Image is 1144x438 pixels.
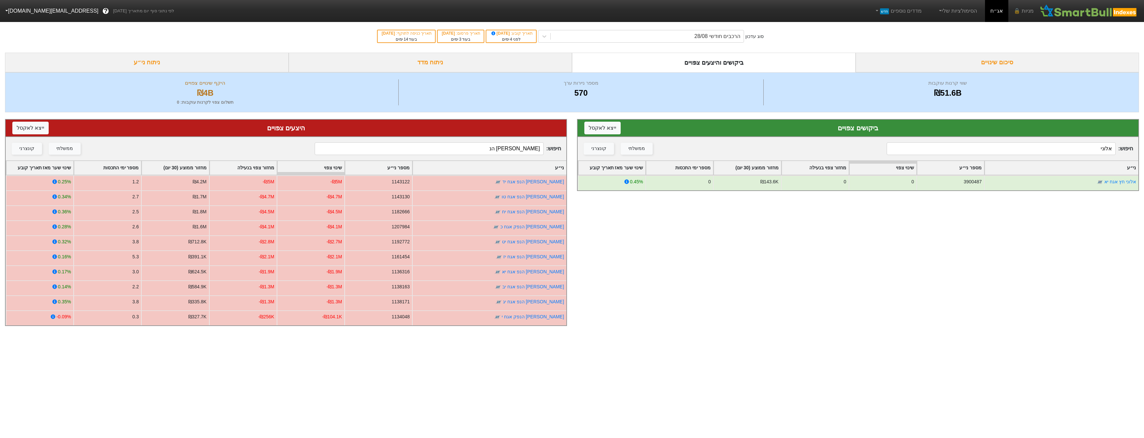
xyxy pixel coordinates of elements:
[132,313,139,320] div: 0.3
[188,253,207,260] div: ₪391.1K
[708,178,711,185] div: 0
[58,223,71,230] div: 0.28%
[887,142,1115,155] input: 93 רשומות...
[441,36,480,42] div: בעוד ימים
[12,122,49,134] button: ייצא לאקסל
[188,238,207,245] div: ₪712.8K
[442,31,456,36] span: [DATE]
[326,193,342,200] div: -₪4.7M
[58,193,71,200] div: 0.34%
[578,161,645,175] div: Toggle SortBy
[584,123,1132,133] div: ביקושים צפויים
[5,53,289,72] div: ניתוח ני״ע
[392,238,410,245] div: 1192772
[871,4,924,18] a: מדדים נוספיםחדש
[188,283,207,290] div: ₪584.9K
[572,53,856,72] div: ביקושים והיצעים צפויים
[74,161,141,175] div: Toggle SortBy
[392,268,410,275] div: 1136316
[493,224,499,230] img: tase link
[494,269,501,275] img: tase link
[441,30,480,36] div: תאריך פרסום :
[345,161,412,175] div: Toggle SortBy
[326,268,342,275] div: -₪1.9M
[628,145,645,152] div: ממשלתי
[490,30,533,36] div: תאריך קובע :
[584,122,621,134] button: ייצא לאקסל
[646,161,713,175] div: Toggle SortBy
[12,143,42,155] button: קונצרני
[326,208,342,215] div: -₪4.5M
[188,298,207,305] div: ₪335.8K
[19,145,34,152] div: קונצרני
[188,268,207,275] div: ₪624.5K
[132,253,139,260] div: 5.3
[58,178,71,185] div: 0.25%
[259,298,274,305] div: -₪1.3M
[630,178,643,185] div: 0.45%
[58,268,71,275] div: 0.17%
[259,268,274,275] div: -₪1.9M
[621,143,653,155] button: ממשלתי
[6,161,73,175] div: Toggle SortBy
[917,161,984,175] div: Toggle SortBy
[58,298,71,305] div: 0.35%
[494,209,501,215] img: tase link
[259,253,274,260] div: -₪2.1M
[490,36,533,42] div: לפני ימים
[381,36,432,42] div: בעוד ימים
[104,7,108,16] span: ?
[326,253,342,260] div: -₪2.1M
[326,298,342,305] div: -₪1.3M
[502,314,564,319] a: [PERSON_NAME] הנפק אגח י
[392,253,410,260] div: 1161454
[58,238,71,245] div: 0.32%
[259,208,274,215] div: -₪4.5M
[322,313,342,320] div: -₪104.1K
[404,37,408,42] span: 14
[502,284,564,289] a: [PERSON_NAME] הנפ אגח יב
[494,239,501,245] img: tase link
[315,142,543,155] input: 477 רשומות...
[132,283,139,290] div: 2.2
[502,269,564,274] a: [PERSON_NAME] הנפ אגח יא
[502,179,564,184] a: [PERSON_NAME] הנפ אגח יד
[259,193,274,200] div: -₪4.7M
[503,254,564,259] a: [PERSON_NAME] הנפ אגח יז
[392,298,410,305] div: 1138171
[392,208,410,215] div: 1182666
[14,79,397,87] div: היקף שינויים צפויים
[502,194,564,199] a: [PERSON_NAME] הנפ אגח טו
[392,313,410,320] div: 1134048
[392,193,410,200] div: 1143130
[56,145,73,152] div: ממשלתי
[844,178,846,185] div: 0
[113,8,174,14] span: לפי נתוני סוף יום מתאריך [DATE]
[382,31,396,36] span: [DATE]
[911,178,914,185] div: 0
[132,238,139,245] div: 3.8
[760,178,779,185] div: ₪143.6K
[765,79,1130,87] div: שווי קרנות עוקבות
[259,283,274,290] div: -₪1.3M
[56,313,71,320] div: -0.09%
[495,299,502,305] img: tase link
[459,37,461,42] span: 3
[132,298,139,305] div: 3.8
[210,161,277,175] div: Toggle SortBy
[856,53,1139,72] div: סיכום שינויים
[392,223,410,230] div: 1207984
[495,179,501,185] img: tase link
[259,238,274,245] div: -₪2.8M
[745,33,764,40] div: סוג עדכון
[193,193,207,200] div: ₪1.7M
[381,30,432,36] div: תאריך כניסה לתוקף :
[510,37,512,42] span: 4
[315,142,561,155] span: חיפוש :
[694,32,740,40] div: הרכבים חודשי 28/08
[58,208,71,215] div: 0.36%
[502,239,564,244] a: [PERSON_NAME] הנפ אגח יט
[714,161,781,175] div: Toggle SortBy
[400,87,761,99] div: 570
[1097,179,1103,185] img: tase link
